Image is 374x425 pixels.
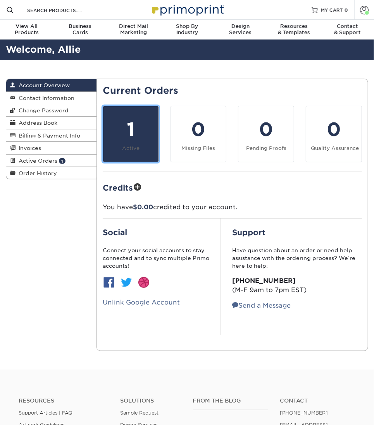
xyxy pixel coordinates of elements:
[232,276,362,295] p: (M-F 9am to 7pm EST)
[232,246,362,270] p: Have question about an order or need help assistance with the ordering process? We’re here to help:
[6,129,97,142] a: Billing & Payment Info
[246,145,286,151] small: Pending Proofs
[26,5,102,15] input: SEARCH PRODUCTS.....
[181,145,215,151] small: Missing Files
[148,1,226,18] img: Primoprint
[267,23,321,29] span: Resources
[16,170,57,176] span: Order History
[6,142,97,154] a: Invoices
[214,20,267,40] a: DesignServices
[108,115,154,143] div: 1
[103,299,180,306] a: Unlink Google Account
[193,397,269,404] h4: From the Blog
[16,132,80,139] span: Billing & Payment Info
[243,115,289,143] div: 0
[16,158,57,164] span: Active Orders
[53,23,107,36] div: Cards
[232,302,291,309] a: Send a Message
[6,92,97,104] a: Contact Information
[6,167,97,179] a: Order History
[53,20,107,40] a: BusinessCards
[160,23,214,36] div: Industry
[345,7,348,12] span: 0
[6,155,97,167] a: Active Orders 1
[120,276,133,289] img: btn-twitter.jpg
[232,228,362,237] h2: Support
[103,276,115,289] img: btn-facebook.jpg
[176,115,222,143] div: 0
[103,228,210,237] h2: Social
[53,23,107,29] span: Business
[311,115,357,143] div: 0
[59,158,65,164] span: 1
[311,145,359,151] small: Quality Assurance
[120,397,181,404] h4: Solutions
[133,203,153,211] span: $0.00
[16,107,69,114] span: Change Password
[107,23,160,29] span: Direct Mail
[6,117,97,129] a: Address Book
[2,401,66,422] iframe: Google Customer Reviews
[107,23,160,36] div: Marketing
[6,104,97,117] a: Change Password
[120,410,159,416] a: Sample Request
[103,246,210,270] p: Connect your social accounts to stay connected and to sync multiple Primo accounts!
[214,23,267,36] div: Services
[321,23,374,36] div: & Support
[19,397,109,404] h4: Resources
[122,145,140,151] small: Active
[238,106,294,162] a: 0 Pending Proofs
[321,7,343,13] span: MY CART
[321,23,374,29] span: Contact
[103,203,362,212] p: You have credited to your account.
[6,79,97,91] a: Account Overview
[280,410,328,416] a: [PHONE_NUMBER]
[321,20,374,40] a: Contact& Support
[306,106,362,162] a: 0 Quality Assurance
[267,20,321,40] a: Resources& Templates
[214,23,267,29] span: Design
[171,106,227,162] a: 0 Missing Files
[107,20,160,40] a: Direct MailMarketing
[16,145,41,151] span: Invoices
[103,106,159,162] a: 1 Active
[160,20,214,40] a: Shop ByIndustry
[16,120,57,126] span: Address Book
[16,82,70,88] span: Account Overview
[16,95,74,101] span: Contact Information
[280,397,355,404] a: Contact
[103,85,362,96] h2: Current Orders
[138,276,150,289] img: btn-dribbble.jpg
[267,23,321,36] div: & Templates
[232,277,296,284] strong: [PHONE_NUMBER]
[160,23,214,29] span: Shop By
[103,181,362,193] h2: Credits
